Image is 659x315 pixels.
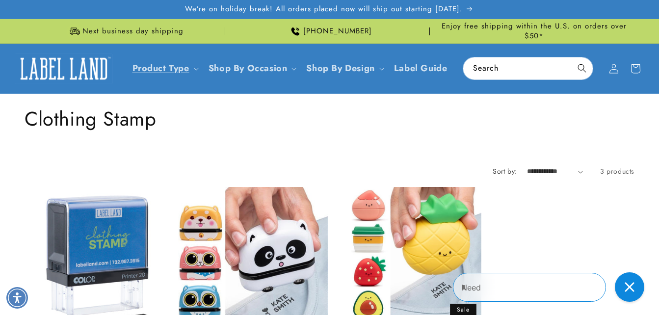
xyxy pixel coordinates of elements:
summary: Shop By Design [300,57,388,80]
button: Search [571,57,593,79]
label: Sort by: [493,166,517,176]
summary: Shop By Occasion [203,57,301,80]
span: Enjoy free shipping within the U.S. on orders over $50* [434,22,634,41]
div: Accessibility Menu [6,287,28,309]
div: Announcement [434,19,634,43]
img: Label Land [15,53,113,84]
span: Label Guide [394,63,448,74]
span: 3 products [600,166,634,176]
iframe: Gorgias Floating Chat [453,269,649,305]
a: Product Type [132,62,189,75]
a: Label Land [11,50,117,87]
a: Label Guide [388,57,453,80]
span: Shop By Occasion [209,63,288,74]
summary: Product Type [127,57,203,80]
div: Announcement [229,19,430,43]
div: Announcement [25,19,225,43]
span: Next business day shipping [82,26,184,36]
span: [PHONE_NUMBER] [303,26,372,36]
span: We’re on holiday break! All orders placed now will ship out starting [DATE]. [185,4,463,14]
h1: Clothing Stamp [25,106,634,131]
a: Shop By Design [306,62,374,75]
